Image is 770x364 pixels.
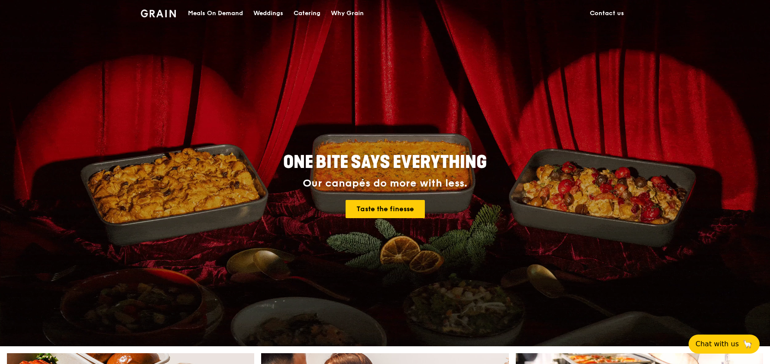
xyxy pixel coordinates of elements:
div: Why Grain [331,0,364,26]
a: Taste the finesse [346,200,425,218]
span: 🦙 [742,339,753,349]
div: Meals On Demand [188,0,243,26]
a: Contact us [585,0,629,26]
span: Chat with us [696,339,739,349]
div: Catering [294,0,320,26]
img: Grain [141,10,176,17]
span: ONE BITE SAYS EVERYTHING [283,152,487,173]
a: Catering [288,0,326,26]
button: Chat with us🦙 [689,335,760,354]
div: Our canapés do more with less. [229,177,541,190]
a: Weddings [248,0,288,26]
a: Why Grain [326,0,369,26]
div: Weddings [253,0,283,26]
